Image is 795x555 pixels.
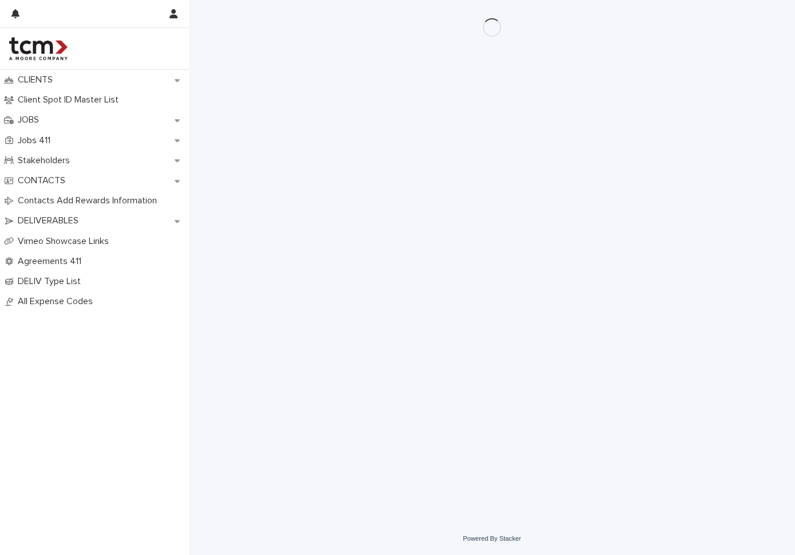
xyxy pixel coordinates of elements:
p: All Expense Codes [13,296,102,307]
img: 4hMmSqQkux38exxPVZHQ [9,37,68,60]
p: CLIENTS [13,74,62,85]
p: Stakeholders [13,155,79,166]
p: Agreements 411 [13,256,90,267]
p: Contacts Add Rewards Information [13,195,166,206]
p: CONTACTS [13,175,74,186]
p: DELIVERABLES [13,215,88,226]
p: Jobs 411 [13,135,60,146]
a: Powered By Stacker [463,535,521,542]
p: Client Spot ID Master List [13,95,128,105]
p: Vimeo Showcase Links [13,236,118,247]
p: DELIV Type List [13,276,90,287]
p: JOBS [13,115,48,125]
